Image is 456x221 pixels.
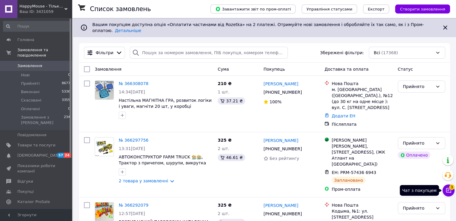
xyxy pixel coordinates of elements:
div: Оплачено [398,152,430,159]
div: Прийнято [403,140,433,146]
a: [PERSON_NAME] [264,81,298,87]
span: Без рейтингу [270,156,299,161]
span: Скасовані [21,98,41,103]
div: 46.61 ₴ [218,154,245,161]
button: Створити замовлення [395,4,450,13]
a: 2 товара у замовленні [119,178,168,183]
h1: Список замовлень [90,5,151,13]
button: Чат з покупцем3 [443,184,455,196]
span: [DEMOGRAPHIC_DATA] [17,153,62,158]
div: Нова Пошта [332,81,393,87]
span: Замовлення та повідомлення [17,47,72,58]
span: (17368) [381,50,398,55]
button: Експорт [363,4,389,13]
a: [PERSON_NAME] [264,202,298,208]
div: [PHONE_NUMBER] [262,210,303,218]
span: Оплачені [21,106,40,112]
span: 325 ₴ [218,203,231,208]
span: Доставка та оплата [324,67,368,72]
span: HappyMouse - Тільки кращі іграшки за доступними цінами💛 [19,4,64,9]
span: Відгуки [17,179,33,184]
div: Нова Пошта [332,202,393,208]
span: 12:57[DATE] [119,211,145,216]
span: 1 шт. [218,90,229,94]
img: Фото товару [95,81,114,99]
span: 57 [57,153,64,158]
input: Пошук [3,21,71,32]
a: [PERSON_NAME] [264,137,298,143]
div: Післяплата [332,121,393,127]
span: Експорт [368,7,385,11]
span: 5336 [62,89,70,95]
a: № 366292079 [119,203,148,208]
div: [PHONE_NUMBER] [262,145,303,153]
div: Прийнято [403,205,433,211]
span: Товари та послуги [17,143,55,148]
span: Замовлення [17,63,42,69]
span: Замовлення з [PERSON_NAME] [21,115,64,125]
span: 0 [68,106,70,112]
span: Повідомлення [17,132,46,138]
div: [PERSON_NAME], [STREET_ADDRESS], (ЖК Атлант на [GEOGRAPHIC_DATA]) [332,143,393,167]
a: АВТОКОНСТРУКТОР FARM TRUCK 🧑🏼‍🌾👩🏼‍🌾, Трактор з причепом, шурупи, викрутка [119,155,206,165]
span: Каталог ProSale [17,199,50,205]
span: 0 [68,72,70,78]
a: Додати ЕН [332,113,355,118]
span: Управління статусами [306,7,352,11]
span: Головна [17,37,34,43]
span: 3 [449,184,455,190]
button: Завантажити звіт по пром-оплаті [210,4,296,13]
div: [PHONE_NUMBER] [262,88,303,96]
span: Покупці [17,189,34,194]
span: 8677 [62,81,70,86]
div: Пром-оплата [332,186,393,192]
div: Ваш ID: 3431059 [19,9,72,14]
span: 14:34[DATE] [119,90,145,94]
span: Завантажити звіт по пром-оплаті [215,6,291,12]
span: Статус [398,67,413,72]
span: Прийняті [21,81,40,86]
span: 2 шт. [218,146,229,151]
span: Замовлення [95,67,121,72]
span: Створити замовлення [400,7,445,11]
a: № 366308078 [119,81,148,86]
span: Всі [374,50,380,56]
div: Заплановано [332,177,365,184]
span: Нові [21,72,30,78]
div: Кодыма, №1: ул. [STREET_ADDRESS] [332,208,393,220]
a: Детальніше [115,28,141,33]
span: 24 [64,153,71,158]
div: [PERSON_NAME] [332,137,393,143]
div: 37.21 ₴ [218,97,245,105]
a: Настільна МАГНІТНА ГРА, розвиток логіки і уваги, магніти 20 шт, у коробці [119,98,212,109]
img: Фото товару [95,202,114,221]
button: Управління статусами [302,4,357,13]
span: 3355 [62,98,70,103]
div: Прийнято [403,83,433,90]
a: № 366297756 [119,138,148,143]
span: Покупець [264,67,285,72]
a: Фото товару [95,137,114,156]
span: 325 ₴ [218,138,231,143]
img: Фото товару [95,137,114,156]
span: 2 шт. [218,211,229,216]
input: Пошук за номером замовлення, ПІБ покупця, номером телефону, Email, номером накладної [130,47,288,59]
span: Cума [218,67,229,72]
span: 210 ₴ [218,81,231,86]
span: Показники роботи компанії [17,163,55,174]
span: Вашим покупцям доступна опція «Оплатити частинами від Rozetka» на 2 платежі. Отримуйте нові замов... [92,22,424,33]
span: 100% [270,99,282,104]
div: м. [GEOGRAPHIC_DATA] ([GEOGRAPHIC_DATA].), №12 (до 30 кг на одне місце ): вул. С. [STREET_ADDRESS] [332,87,393,110]
span: Збережені фільтри: [320,50,364,56]
span: Виконані [21,89,40,95]
span: 234 [64,115,70,125]
span: ЕН: PRM-57436 6943 [332,170,376,175]
span: 13:31[DATE] [119,146,145,151]
div: Чат з покупцем [400,185,439,196]
span: Фільтри [96,50,113,56]
a: Створити замовлення [389,6,450,11]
